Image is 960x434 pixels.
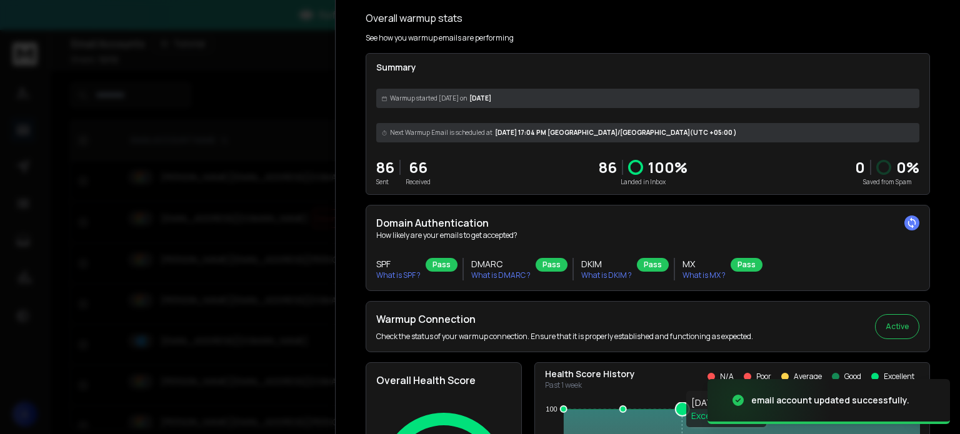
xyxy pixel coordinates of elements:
[546,405,557,413] tspan: 100
[855,157,865,177] strong: 0
[376,157,394,177] p: 86
[376,270,421,280] p: What is SPF ?
[875,314,919,339] button: Active
[376,373,511,388] h2: Overall Health Score
[599,157,617,177] p: 86
[366,33,514,43] p: See how you warmup emails are performing
[390,128,492,137] span: Next Warmup Email is scheduled at
[637,258,669,272] div: Pass
[366,11,462,26] h1: Overall warmup stats
[599,177,687,187] p: Landed in Inbox
[545,368,635,380] p: Health Score History
[855,177,919,187] p: Saved from Spam
[376,258,421,270] h3: SPF
[545,380,635,390] p: Past 1 week
[406,157,431,177] p: 66
[731,258,762,272] div: Pass
[376,215,919,230] h2: Domain Authentication
[376,177,394,187] p: Sent
[471,258,531,270] h3: DMARC
[376,312,753,327] h2: Warmup Connection
[376,332,753,342] p: Check the status of your warmup connection. Ensure that it is properly established and functionin...
[536,258,567,272] div: Pass
[682,258,726,270] h3: MX
[581,258,632,270] h3: DKIM
[581,270,632,280] p: What is DKIM ?
[682,270,726,280] p: What is MX ?
[406,177,431,187] p: Received
[648,157,687,177] p: 100 %
[896,157,919,177] p: 0 %
[376,89,919,108] div: [DATE]
[426,258,457,272] div: Pass
[376,230,919,240] p: How likely are your emails to get accepted?
[390,94,467,103] span: Warmup started [DATE] on
[471,270,531,280] p: What is DMARC ?
[376,61,919,74] p: Summary
[376,123,919,142] div: [DATE] 17:04 PM [GEOGRAPHIC_DATA]/[GEOGRAPHIC_DATA] (UTC +05:00 )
